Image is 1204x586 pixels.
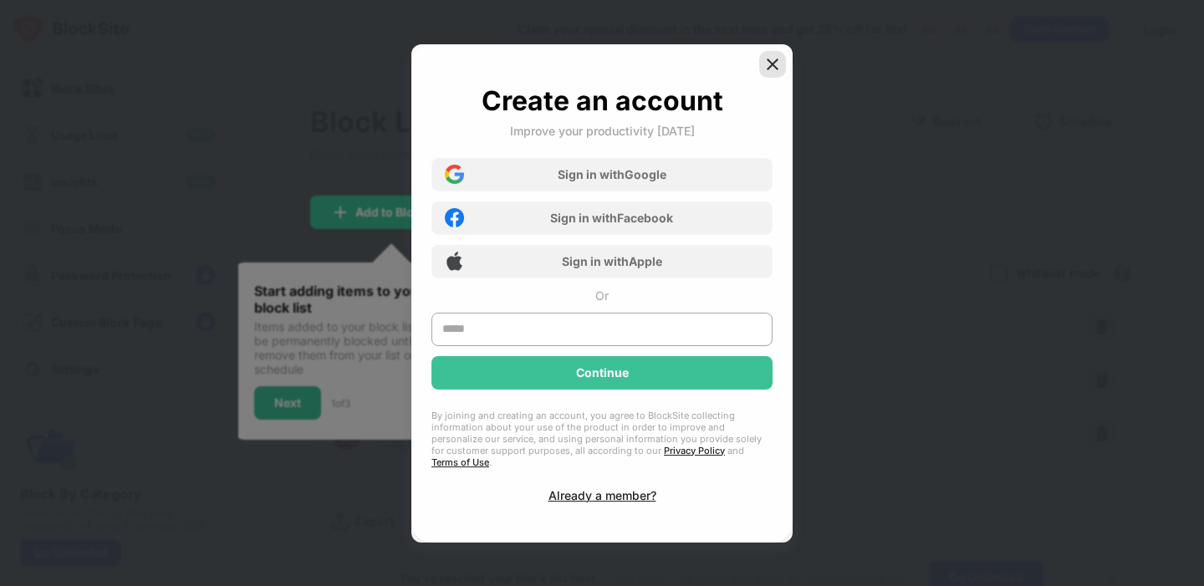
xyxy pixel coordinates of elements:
[431,456,489,468] a: Terms of Use
[562,254,662,268] div: Sign in with Apple
[664,445,725,456] a: Privacy Policy
[550,211,673,225] div: Sign in with Facebook
[445,165,464,184] img: google-icon.png
[431,410,773,468] div: By joining and creating an account, you agree to BlockSite collecting information about your use ...
[510,124,695,138] div: Improve your productivity [DATE]
[445,252,464,271] img: apple-icon.png
[595,288,609,303] div: Or
[548,488,656,502] div: Already a member?
[482,84,723,117] div: Create an account
[445,208,464,227] img: facebook-icon.png
[576,366,629,380] div: Continue
[558,167,666,181] div: Sign in with Google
